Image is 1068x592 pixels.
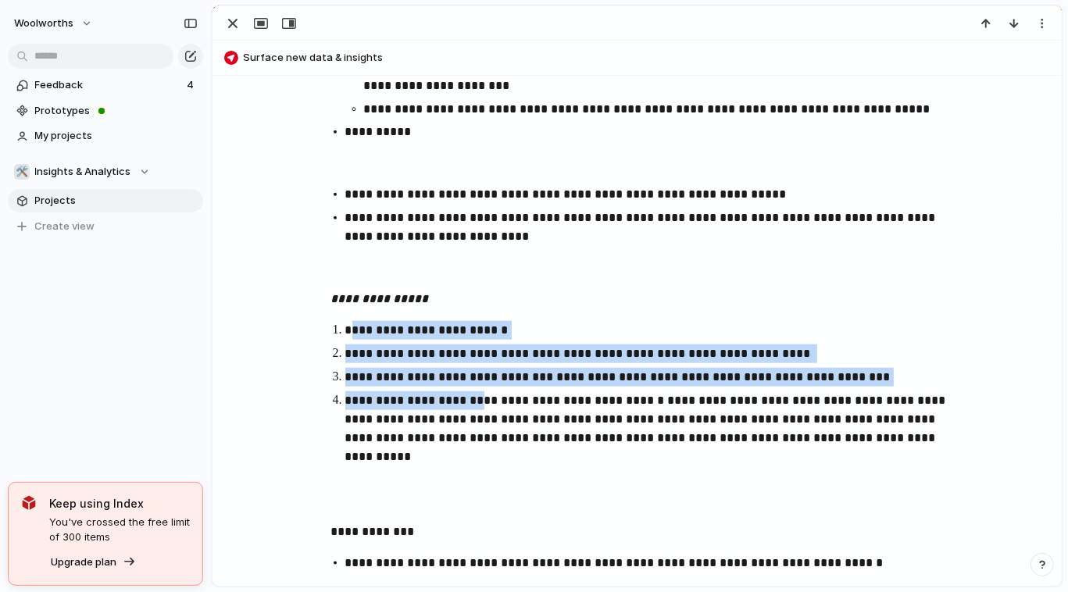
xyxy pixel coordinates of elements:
div: 🛠️ [14,164,30,180]
span: Create view [35,219,95,234]
span: Projects [35,193,198,209]
span: Surface new data & insights [243,50,1055,66]
a: Projects [8,189,203,212]
a: Prototypes [8,99,203,123]
span: You've crossed the free limit of 300 items [49,515,190,545]
span: Insights & Analytics [35,164,131,180]
button: Upgrade plan [46,551,141,573]
span: Upgrade plan [51,555,116,570]
button: Create view [8,215,203,238]
span: 4 [187,77,197,93]
button: Surface new data & insights [220,45,1055,70]
span: My projects [35,128,198,144]
button: 🛠️Insights & Analytics [8,160,203,184]
a: Feedback4 [8,73,203,97]
button: woolworths [7,11,101,36]
a: My projects [8,124,203,148]
span: Feedback [35,77,182,93]
span: Prototypes [35,103,198,119]
span: Keep using Index [49,495,190,512]
span: woolworths [14,16,73,31]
